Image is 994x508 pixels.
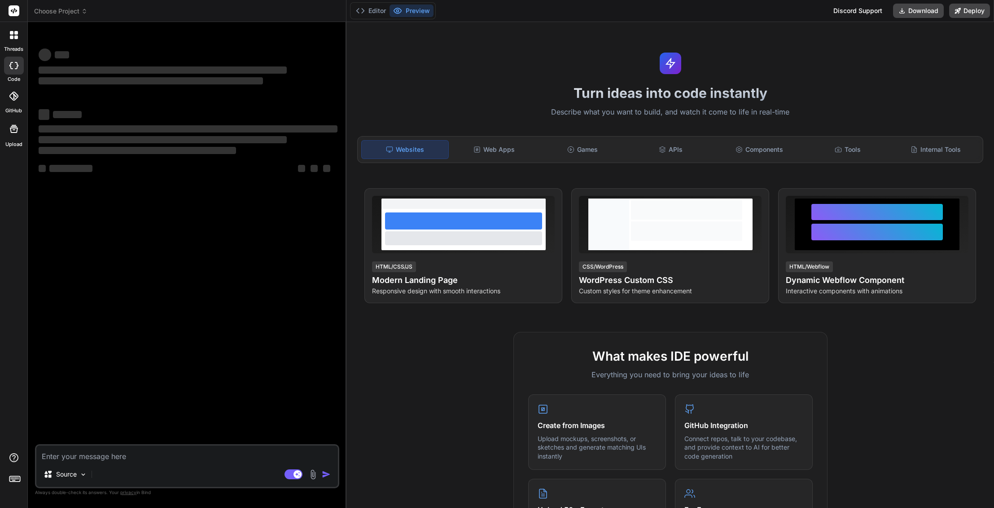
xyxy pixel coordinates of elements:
[528,369,813,380] p: Everything you need to bring your ideas to life
[786,274,968,287] h4: Dynamic Webflow Component
[53,111,82,118] span: ‌
[627,140,714,159] div: APIs
[390,4,434,17] button: Preview
[716,140,802,159] div: Components
[372,274,555,287] h4: Modern Landing Page
[39,77,263,84] span: ‌
[372,287,555,296] p: Responsive design with smooth interactions
[5,141,22,148] label: Upload
[538,434,657,461] p: Upload mockups, screenshots, or sketches and generate matching UIs instantly
[352,4,390,17] button: Editor
[786,287,968,296] p: Interactive components with animations
[39,136,287,143] span: ‌
[352,85,989,101] h1: Turn ideas into code instantly
[322,470,331,479] img: icon
[579,261,627,272] div: CSS/WordPress
[39,66,287,74] span: ‌
[528,347,813,366] h2: What makes IDE powerful
[311,165,318,172] span: ‌
[372,261,416,272] div: HTML/CSS/JS
[39,125,337,133] span: ‌
[56,470,77,479] p: Source
[539,140,626,159] div: Games
[49,165,92,172] span: ‌
[5,107,22,115] label: GitHub
[8,75,20,83] label: code
[579,287,762,296] p: Custom styles for theme enhancement
[308,469,318,480] img: attachment
[39,109,49,120] span: ‌
[893,140,979,159] div: Internal Tools
[361,140,449,159] div: Websites
[451,140,537,159] div: Web Apps
[34,7,88,16] span: Choose Project
[4,45,23,53] label: threads
[893,4,944,18] button: Download
[579,274,762,287] h4: WordPress Custom CSS
[323,165,330,172] span: ‌
[684,434,803,461] p: Connect repos, talk to your codebase, and provide context to AI for better code generation
[804,140,891,159] div: Tools
[538,420,657,431] h4: Create from Images
[352,106,989,118] p: Describe what you want to build, and watch it come to life in real-time
[298,165,305,172] span: ‌
[684,420,803,431] h4: GitHub Integration
[39,147,236,154] span: ‌
[120,490,136,495] span: privacy
[786,261,833,272] div: HTML/Webflow
[39,165,46,172] span: ‌
[828,4,888,18] div: Discord Support
[949,4,990,18] button: Deploy
[55,51,69,58] span: ‌
[79,471,87,478] img: Pick Models
[39,49,51,61] span: ‌
[35,488,339,497] p: Always double-check its answers. Your in Bind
